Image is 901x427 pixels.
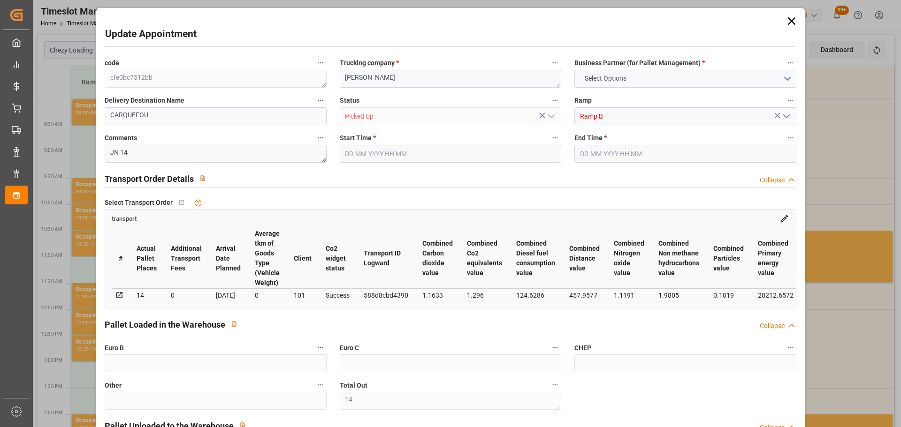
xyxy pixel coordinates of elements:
[544,109,558,124] button: open menu
[549,379,561,391] button: Total Out
[549,94,561,106] button: Status
[209,228,248,289] th: Arrival Date Planned
[319,228,357,289] th: Co2 widget status
[340,107,561,125] input: Type to search/select
[294,290,312,301] div: 101
[574,107,796,125] input: Type to search/select
[171,290,202,301] div: 0
[357,228,415,289] th: Transport ID Logward
[194,169,212,187] button: View description
[248,228,287,289] th: Average tkm of Goods Type (Vehicle Weight)
[364,290,408,301] div: 588d8cbd4390
[105,58,119,68] span: code
[340,133,376,143] span: Start Time
[105,198,173,208] span: Select Transport Order
[326,290,350,301] div: Success
[760,175,785,185] div: Collapse
[340,381,367,390] span: Total Out
[574,133,607,143] span: End Time
[216,290,241,301] div: [DATE]
[574,70,796,88] button: open menu
[314,57,327,69] button: code
[340,343,359,353] span: Euro C
[460,228,509,289] th: Combined Co2 equivalents value
[422,290,453,301] div: 1.1633
[467,290,502,301] div: 1.296
[340,145,561,163] input: DD-MM-YYYY HH:MM
[105,145,326,163] textarea: JN 14
[758,290,794,301] div: 20212.6572
[614,290,644,301] div: 1.1191
[562,228,607,289] th: Combined Distance value
[105,27,197,42] h2: Update Appointment
[569,290,600,301] div: 457.9577
[340,70,561,88] textarea: [PERSON_NAME]
[314,341,327,353] button: Euro B
[105,133,137,143] span: Comments
[105,96,184,105] span: Delivery Destination Name
[112,215,137,222] span: transport
[784,341,796,353] button: CHEP
[105,172,194,185] h2: Transport Order Details
[105,343,124,353] span: Euro B
[112,228,130,289] th: #
[340,392,561,410] textarea: 14
[105,70,326,88] textarea: cfe0bc7512bb
[509,228,562,289] th: Combined Diesel fuel consumption value
[105,381,122,390] span: Other
[706,228,751,289] th: Combined Particles value
[784,132,796,144] button: End Time *
[105,107,326,125] textarea: CARQUEFOU
[713,290,744,301] div: 0.1019
[784,57,796,69] button: Business Partner (for Pallet Management) *
[340,96,359,105] span: Status
[574,145,796,163] input: DD-MM-YYYY HH:MM
[751,228,801,289] th: Combined Primary energy value
[580,74,631,83] span: Select Options
[130,228,164,289] th: Actual Pallet Places
[574,58,705,68] span: Business Partner (for Pallet Management)
[574,343,591,353] span: CHEP
[516,290,555,301] div: 124.6286
[164,228,209,289] th: Additional Transport Fees
[105,318,225,331] h2: Pallet Loaded in the Warehouse
[340,58,399,68] span: Trucking company
[415,228,460,289] th: Combined Carbon dioxide value
[574,96,592,105] span: Ramp
[314,379,327,391] button: Other
[607,228,651,289] th: Combined Nitrogen oxide value
[779,109,793,124] button: open menu
[549,341,561,353] button: Euro C
[255,290,280,301] div: 0
[314,94,327,106] button: Delivery Destination Name
[784,94,796,106] button: Ramp
[658,290,699,301] div: 1.9805
[549,132,561,144] button: Start Time *
[760,321,785,331] div: Collapse
[314,132,327,144] button: Comments
[549,57,561,69] button: Trucking company *
[137,290,157,301] div: 14
[287,228,319,289] th: Client
[651,228,706,289] th: Combined Non methane hydrocarbons value
[112,214,137,222] a: transport
[225,315,243,333] button: View description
